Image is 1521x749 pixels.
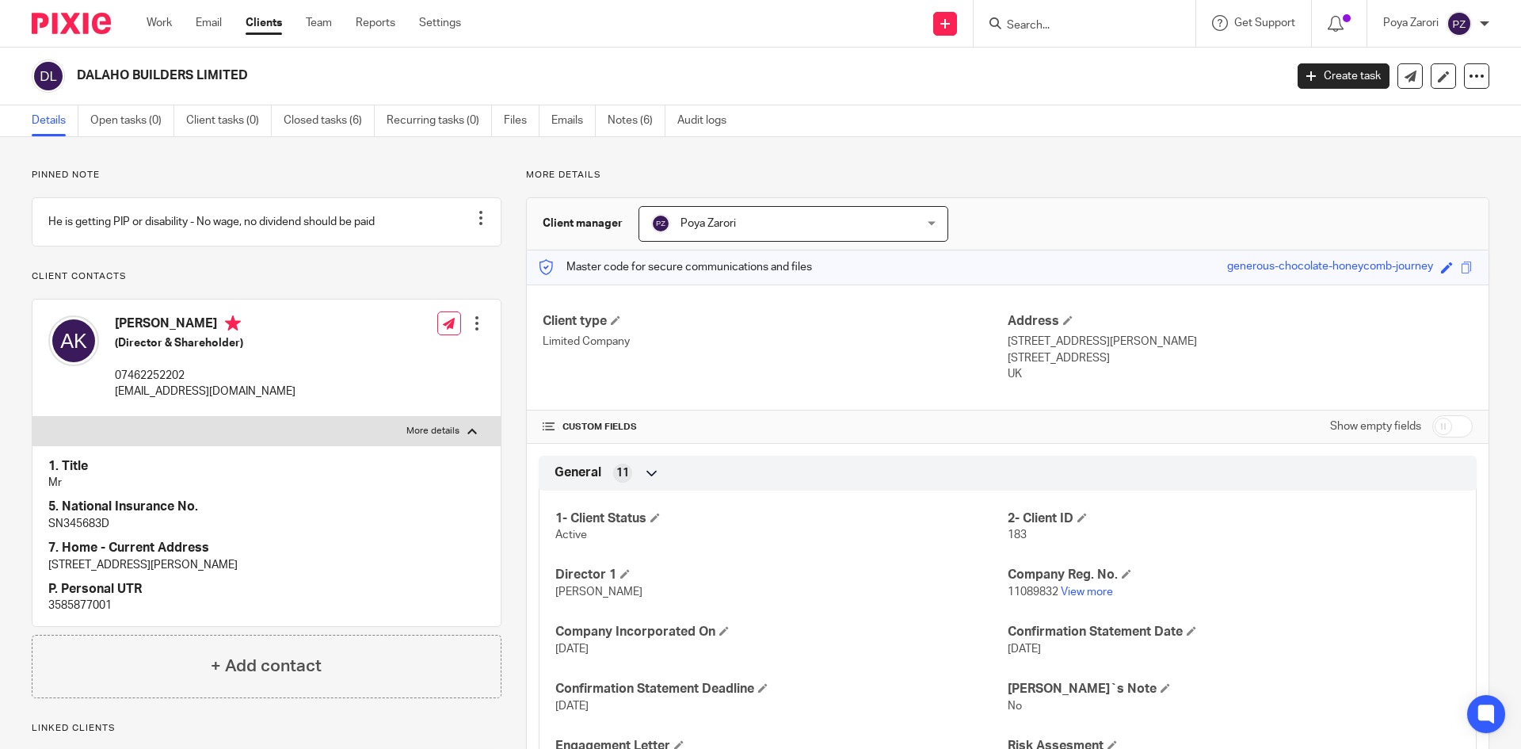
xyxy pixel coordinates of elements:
a: Files [504,105,539,136]
h3: Client manager [543,216,623,231]
a: Work [147,15,172,31]
p: Master code for secure communications and files [539,259,812,275]
img: svg%3E [651,214,670,233]
img: svg%3E [1447,11,1472,36]
span: Active [555,529,587,541]
h4: Address [1008,313,1473,330]
h5: (Director & Shareholder) [115,335,295,351]
span: 183 [1008,529,1027,541]
img: svg%3E [32,59,65,93]
h4: Company Reg. No. [1008,567,1460,583]
p: Client contacts [32,270,501,283]
h4: 2- Client ID [1008,510,1460,527]
span: [PERSON_NAME] [555,587,642,598]
h4: 5. National Insurance No. [48,499,485,515]
h4: [PERSON_NAME] [115,315,295,335]
a: Create task [1298,63,1389,89]
h4: 7. Home - Current Address [48,540,485,556]
a: View more [1061,587,1113,598]
h4: + Add contact [211,654,322,678]
h4: Client type [543,313,1008,330]
p: Poya Zarori [1383,15,1439,31]
img: Pixie [32,13,111,34]
a: Team [306,15,332,31]
span: No [1008,701,1022,712]
p: [STREET_ADDRESS] [1008,350,1473,366]
p: More details [526,169,1489,182]
h4: Company Incorporated On [555,624,1008,640]
a: Reports [356,15,395,31]
p: More details [406,425,459,438]
p: 07462252202 [115,368,295,384]
span: 11 [616,465,629,481]
a: Details [32,105,78,136]
div: generous-chocolate-honeycomb-journey [1227,258,1433,277]
h4: 1. Title [48,458,485,475]
a: Recurring tasks (0) [387,105,492,136]
a: Audit logs [677,105,738,136]
h4: Confirmation Statement Date [1008,624,1460,640]
h4: [PERSON_NAME]`s Note [1008,681,1460,697]
p: [STREET_ADDRESS][PERSON_NAME] [1008,334,1473,350]
a: Open tasks (0) [90,105,174,136]
label: Show empty fields [1330,418,1421,434]
span: General [555,464,601,481]
span: [DATE] [1008,644,1041,655]
a: Client tasks (0) [186,105,272,136]
h4: 1- Client Status [555,510,1008,527]
input: Search [1005,19,1148,33]
h4: Confirmation Statement Deadline [555,681,1008,697]
span: Poya Zarori [680,218,736,229]
a: Closed tasks (6) [284,105,375,136]
h4: P. Personal UTR [48,581,485,598]
p: Mr [48,475,485,491]
p: Linked clients [32,722,501,735]
p: [STREET_ADDRESS][PERSON_NAME] [48,557,485,573]
i: Primary [225,315,241,331]
span: [DATE] [555,644,589,655]
a: Email [196,15,222,31]
a: Notes (6) [608,105,665,136]
p: Pinned note [32,169,501,182]
span: [DATE] [555,701,589,712]
span: Get Support [1234,17,1295,29]
p: UK [1008,366,1473,382]
span: 11089832 [1008,587,1058,598]
p: [EMAIL_ADDRESS][DOMAIN_NAME] [115,384,295,399]
a: Emails [551,105,596,136]
h4: Director 1 [555,567,1008,583]
h4: CUSTOM FIELDS [543,421,1008,434]
h2: DALAHO BUILDERS LIMITED [77,67,1035,84]
img: svg%3E [48,315,99,366]
a: Settings [419,15,461,31]
p: Limited Company [543,334,1008,350]
p: 3585877001 [48,598,485,613]
a: Clients [246,15,282,31]
p: SN345683D [48,516,485,532]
